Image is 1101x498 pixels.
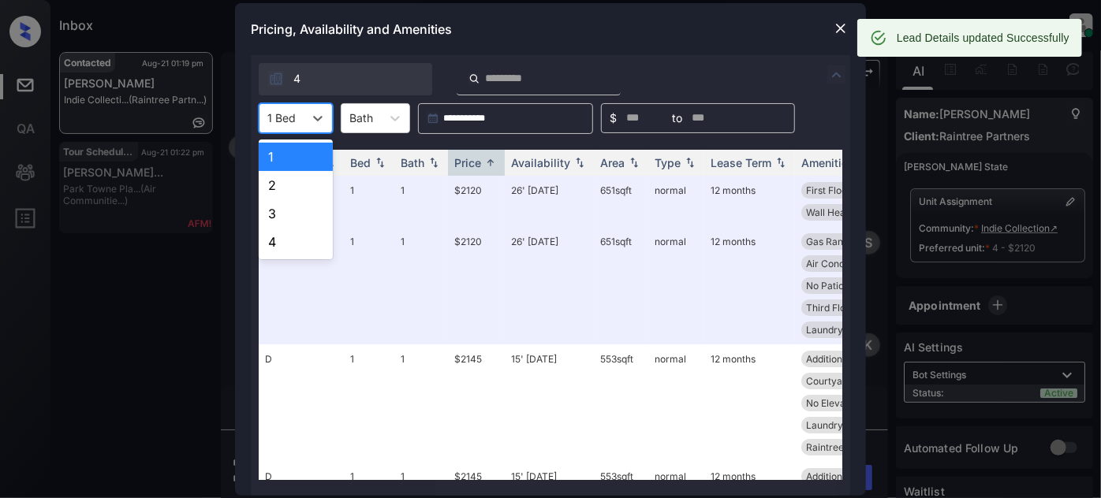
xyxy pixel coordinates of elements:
div: Type [655,156,681,169]
img: sorting [773,157,789,168]
div: Lead Details updated Successfully [897,24,1069,52]
span: 4 [293,70,300,87]
img: icon-zuma [468,72,480,86]
div: Price [454,156,481,169]
img: sorting [572,157,588,168]
span: Gas Range [806,236,854,247]
img: sorting [626,157,642,168]
td: 15' [DATE] [505,344,594,462]
td: 4 [259,227,344,344]
span: Laundry Room [806,419,871,431]
span: Air Conditionin... [806,258,879,269]
div: Lease Term [711,156,771,169]
td: 26' [DATE] [505,176,594,227]
span: Wall Heater [806,206,858,218]
span: No Patio or [MEDICAL_DATA]... [806,280,942,292]
div: 2 [259,171,333,199]
span: $ [610,110,617,127]
td: 553 sqft [594,344,648,462]
td: $2145 [448,344,505,462]
div: Bath [401,156,424,169]
img: sorting [682,157,698,168]
span: No Elevator Acc... [806,397,885,409]
span: to [672,110,682,127]
img: close [833,20,849,36]
span: Additional Stor... [806,470,878,482]
td: 1 [344,227,394,344]
td: 1 [394,176,448,227]
span: Courtyard View [806,375,876,387]
td: 12 months [704,344,795,462]
td: 12 months [704,227,795,344]
div: 1 [259,143,333,171]
img: sorting [372,157,388,168]
img: icon-zuma [268,71,284,87]
td: 26' [DATE] [505,227,594,344]
span: First Floor [806,184,851,196]
td: 1 [394,227,448,344]
td: $2120 [448,227,505,344]
span: Raintree [MEDICAL_DATA]... [806,441,931,453]
div: Bed [350,156,371,169]
td: $2120 [448,176,505,227]
span: Laundry Room Pr... [806,324,890,336]
div: Area [600,156,625,169]
div: 3 [259,199,333,228]
span: Third Floor [806,302,855,314]
td: 1 [344,176,394,227]
img: icon-zuma [827,65,846,84]
td: normal [648,344,704,462]
td: normal [648,176,704,227]
div: Pricing, Availability and Amenities [235,3,866,55]
span: Additional Stor... [806,353,878,365]
td: 1 [394,344,448,462]
td: 12 months [704,176,795,227]
div: Amenities [801,156,854,169]
img: sorting [483,157,498,169]
td: 651 sqft [594,227,648,344]
img: sorting [426,157,442,168]
td: 1 [344,344,394,462]
div: Availability [511,156,570,169]
td: normal [648,227,704,344]
td: 651 sqft [594,176,648,227]
td: D [259,344,344,462]
div: 4 [259,228,333,256]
